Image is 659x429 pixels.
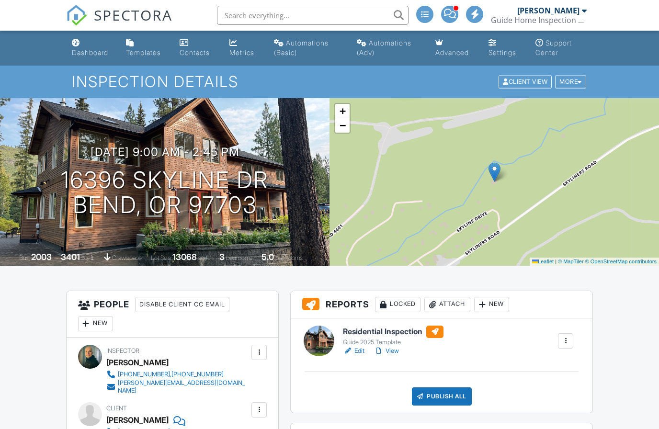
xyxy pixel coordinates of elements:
div: Advanced [435,48,469,56]
a: © MapTiler [558,259,584,264]
a: © OpenStreetMap contributors [585,259,657,264]
a: Settings [485,34,524,62]
div: 3401 [61,252,80,262]
a: Residential Inspection Guide 2025 Template [343,326,443,347]
a: [PHONE_NUMBER],[PHONE_NUMBER] [106,370,250,379]
div: 13068 [172,252,197,262]
div: Attach [424,297,470,312]
h1: 16396 Skyline Dr Bend, OR 97703 [61,168,269,218]
div: Contacts [180,48,210,56]
a: Edit [343,346,364,356]
div: Templates [126,48,161,56]
a: SPECTORA [66,13,172,33]
a: Client View [498,78,554,85]
a: Contacts [176,34,218,62]
span: Built [19,254,30,261]
h3: Reports [291,291,592,318]
a: Dashboard [68,34,115,62]
span: − [340,119,346,131]
div: 2003 [31,252,52,262]
span: Client [106,405,127,412]
span: sq.ft. [198,254,210,261]
span: bathrooms [275,254,303,261]
a: Zoom in [335,104,350,118]
a: Leaflet [532,259,554,264]
input: Search everything... [217,6,409,25]
img: Marker [489,162,500,182]
span: bedrooms [226,254,252,261]
span: sq. ft. [81,254,95,261]
div: Client View [499,76,552,89]
div: Dashboard [72,48,108,56]
a: Advanced [432,34,477,62]
div: Locked [375,297,420,312]
h6: Residential Inspection [343,326,443,338]
a: Automations (Advanced) [353,34,424,62]
span: + [340,105,346,117]
a: Support Center [532,34,591,62]
div: Disable Client CC Email [135,297,229,312]
img: The Best Home Inspection Software - Spectora [66,5,87,26]
div: [PERSON_NAME][EMAIL_ADDRESS][DOMAIN_NAME] [118,379,250,395]
div: [PERSON_NAME] [517,6,579,15]
div: New [474,297,509,312]
h3: [DATE] 9:00 am - 2:45 pm [91,146,239,158]
div: Publish All [412,387,472,406]
a: Templates [122,34,168,62]
a: [PERSON_NAME][EMAIL_ADDRESS][DOMAIN_NAME] [106,379,250,395]
div: Guide 2025 Template [343,339,443,346]
div: 3 [219,252,225,262]
div: Automations (Basic) [274,39,329,56]
span: crawlspace [112,254,142,261]
h3: People [67,291,279,338]
div: [PERSON_NAME] [106,413,169,427]
div: Support Center [535,39,572,56]
a: Automations (Basic) [270,34,345,62]
div: New [78,316,113,331]
span: SPECTORA [94,5,172,25]
div: Metrics [229,48,254,56]
h1: Inspection Details [72,73,587,90]
div: [PHONE_NUMBER],[PHONE_NUMBER] [118,371,224,378]
a: View [374,346,399,356]
div: 5.0 [261,252,274,262]
div: Guide Home Inspection LLC [491,15,587,25]
a: Zoom out [335,118,350,133]
div: More [555,76,586,89]
div: Automations (Adv) [357,39,411,56]
span: Lot Size [151,254,171,261]
div: Settings [489,48,516,56]
span: Inspector [106,347,139,354]
div: [PERSON_NAME] [106,355,169,370]
a: Metrics [226,34,262,62]
span: | [555,259,557,264]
